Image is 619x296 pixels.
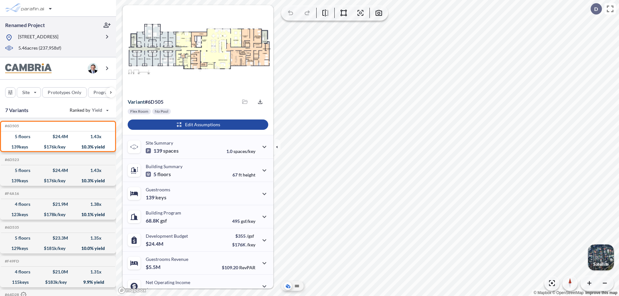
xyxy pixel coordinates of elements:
a: Mapbox homepage [118,287,146,294]
span: /key [247,242,255,247]
button: Program [88,87,123,98]
img: user logo [88,63,98,73]
p: 139 [146,148,179,154]
span: gsf/key [241,218,255,224]
p: [STREET_ADDRESS] [18,33,58,42]
button: Prototypes Only [42,87,87,98]
h5: Click to copy the code [4,225,19,230]
p: 495 [232,218,255,224]
button: Edit Assumptions [128,119,268,130]
p: $2.5M [146,287,162,293]
p: Guestrooms [146,187,170,192]
p: Building Summary [146,164,182,169]
span: ft [239,172,242,177]
h5: Click to copy the code [4,259,19,263]
img: Switcher Image [588,244,614,270]
p: 5.46 acres ( 237,958 sf) [18,45,61,52]
button: Ranked by Yield [64,105,113,115]
p: 45.0% [228,288,255,293]
p: $5.5M [146,264,162,270]
p: Satellite [593,262,609,267]
p: 1.0 [226,148,255,154]
button: Site [17,87,41,98]
p: $355 [232,233,255,239]
p: D [594,6,598,12]
h5: Click to copy the code [4,124,19,128]
p: Edit Assumptions [185,121,220,128]
p: No Pool [155,109,168,114]
p: Flex Room [130,109,148,114]
button: Switcher ImageSatellite [588,244,614,270]
span: /gsf [247,233,254,239]
p: 67 [232,172,255,177]
p: 5 [146,171,171,177]
a: Improve this map [585,291,617,295]
a: Mapbox [534,291,551,295]
span: spaces [163,148,179,154]
h5: Click to copy the code [4,191,19,196]
p: 139 [146,194,166,201]
p: Renamed Project [5,22,45,29]
p: $176K [232,242,255,247]
p: 7 Variants [5,106,29,114]
p: 68.8K [146,217,167,224]
button: Aerial View [284,282,292,290]
p: Development Budget [146,233,188,239]
p: # 6d505 [128,99,163,105]
span: Variant [128,99,145,105]
span: RevPAR [239,265,255,270]
p: Building Program [146,210,181,215]
h5: Click to copy the code [4,158,19,162]
span: Yield [92,107,103,113]
p: $24.4M [146,241,164,247]
span: margin [241,288,255,293]
a: OpenStreetMap [552,291,584,295]
span: height [243,172,255,177]
p: Site Summary [146,140,173,146]
span: keys [155,194,166,201]
p: Prototypes Only [48,89,81,96]
p: $109.20 [222,265,255,270]
p: Net Operating Income [146,280,190,285]
span: floors [157,171,171,177]
span: gsf [160,217,167,224]
p: Program [93,89,112,96]
button: Site Plan [293,282,301,290]
span: spaces/key [233,148,255,154]
img: BrandImage [5,63,52,73]
p: Site [22,89,30,96]
p: Guestrooms Revenue [146,256,188,262]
